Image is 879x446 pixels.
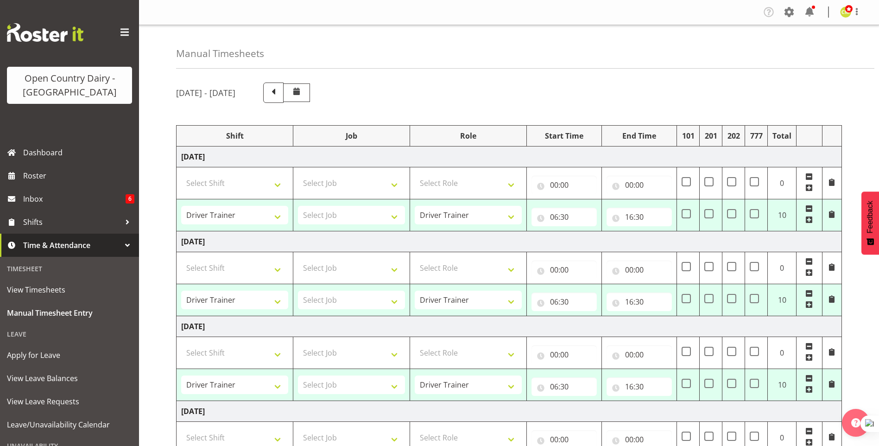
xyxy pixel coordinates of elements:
[2,278,137,301] a: View Timesheets
[531,208,597,226] input: Click to select...
[768,167,797,199] td: 0
[768,284,797,316] td: 10
[2,413,137,436] a: Leave/Unavailability Calendar
[23,146,134,159] span: Dashboard
[750,130,763,141] div: 777
[16,71,123,99] div: Open Country Dairy - [GEOGRAPHIC_DATA]
[2,259,137,278] div: Timesheet
[768,199,797,231] td: 10
[2,325,137,344] div: Leave
[2,367,137,390] a: View Leave Balances
[298,130,405,141] div: Job
[768,337,797,369] td: 0
[415,130,522,141] div: Role
[682,130,695,141] div: 101
[126,194,134,204] span: 6
[177,147,842,167] td: [DATE]
[772,130,791,141] div: Total
[607,130,672,141] div: End Time
[7,348,132,362] span: Apply for Leave
[177,401,842,422] td: [DATE]
[177,231,842,252] td: [DATE]
[531,130,597,141] div: Start Time
[607,261,672,279] input: Click to select...
[866,201,874,233] span: Feedback
[7,395,132,408] span: View Leave Requests
[851,418,860,427] img: help-xxl-2.png
[607,208,672,226] input: Click to select...
[7,306,132,320] span: Manual Timesheet Entry
[2,301,137,325] a: Manual Timesheet Entry
[531,377,597,396] input: Click to select...
[768,252,797,284] td: 0
[607,345,672,364] input: Click to select...
[7,371,132,385] span: View Leave Balances
[23,215,120,229] span: Shifts
[2,390,137,413] a: View Leave Requests
[531,261,597,279] input: Click to select...
[181,130,288,141] div: Shift
[768,369,797,401] td: 10
[607,176,672,194] input: Click to select...
[607,293,672,311] input: Click to select...
[531,293,597,311] input: Click to select...
[727,130,740,141] div: 202
[23,169,134,183] span: Roster
[176,88,235,98] h5: [DATE] - [DATE]
[7,23,83,42] img: Rosterit website logo
[861,191,879,255] button: Feedback - Show survey
[177,316,842,337] td: [DATE]
[7,418,132,432] span: Leave/Unavailability Calendar
[531,345,597,364] input: Click to select...
[840,6,851,18] img: corey-millan10439.jpg
[7,283,132,297] span: View Timesheets
[2,344,137,367] a: Apply for Leave
[176,48,264,59] h4: Manual Timesheets
[607,377,672,396] input: Click to select...
[531,176,597,194] input: Click to select...
[23,238,120,252] span: Time & Attendance
[704,130,717,141] div: 201
[23,192,126,206] span: Inbox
